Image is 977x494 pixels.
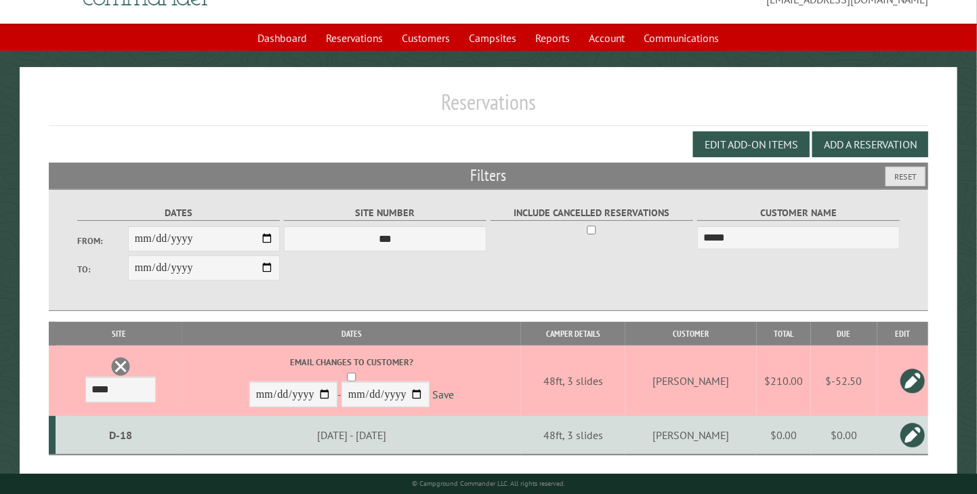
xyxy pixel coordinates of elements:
h2: Filters [49,163,928,188]
a: Save [432,388,454,402]
a: Campsites [461,25,525,51]
label: Include Cancelled Reservations [491,205,693,221]
button: Edit Add-on Items [693,131,810,157]
a: Delete this reservation [110,356,131,377]
th: Dates [182,322,522,346]
div: [DATE] - [DATE] [184,428,519,442]
th: Due [811,322,877,346]
label: Site Number [284,205,486,221]
label: From: [77,234,128,247]
th: Camper Details [521,322,625,346]
h1: Reservations [49,89,928,126]
td: $0.00 [757,416,811,455]
label: Customer Name [697,205,900,221]
th: Edit [877,322,928,346]
th: Site [56,322,182,346]
label: Email changes to customer? [184,356,519,369]
td: $0.00 [811,416,877,455]
a: Communications [636,25,728,51]
td: 48ft, 3 slides [521,416,625,455]
td: $210.00 [757,346,811,416]
td: [PERSON_NAME] [625,346,757,416]
a: Account [581,25,633,51]
label: Dates [77,205,280,221]
a: Reports [528,25,579,51]
a: Dashboard [250,25,316,51]
td: [PERSON_NAME] [625,416,757,455]
th: Total [757,322,811,346]
a: Reservations [318,25,392,51]
td: 48ft, 3 slides [521,346,625,416]
div: - [184,356,519,411]
button: Add a Reservation [812,131,928,157]
td: $-52.50 [811,346,877,416]
div: D-18 [61,428,180,442]
small: © Campground Commander LLC. All rights reserved. [412,479,565,488]
label: To: [77,263,128,276]
a: Customers [394,25,459,51]
button: Reset [886,167,926,186]
th: Customer [625,322,757,346]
